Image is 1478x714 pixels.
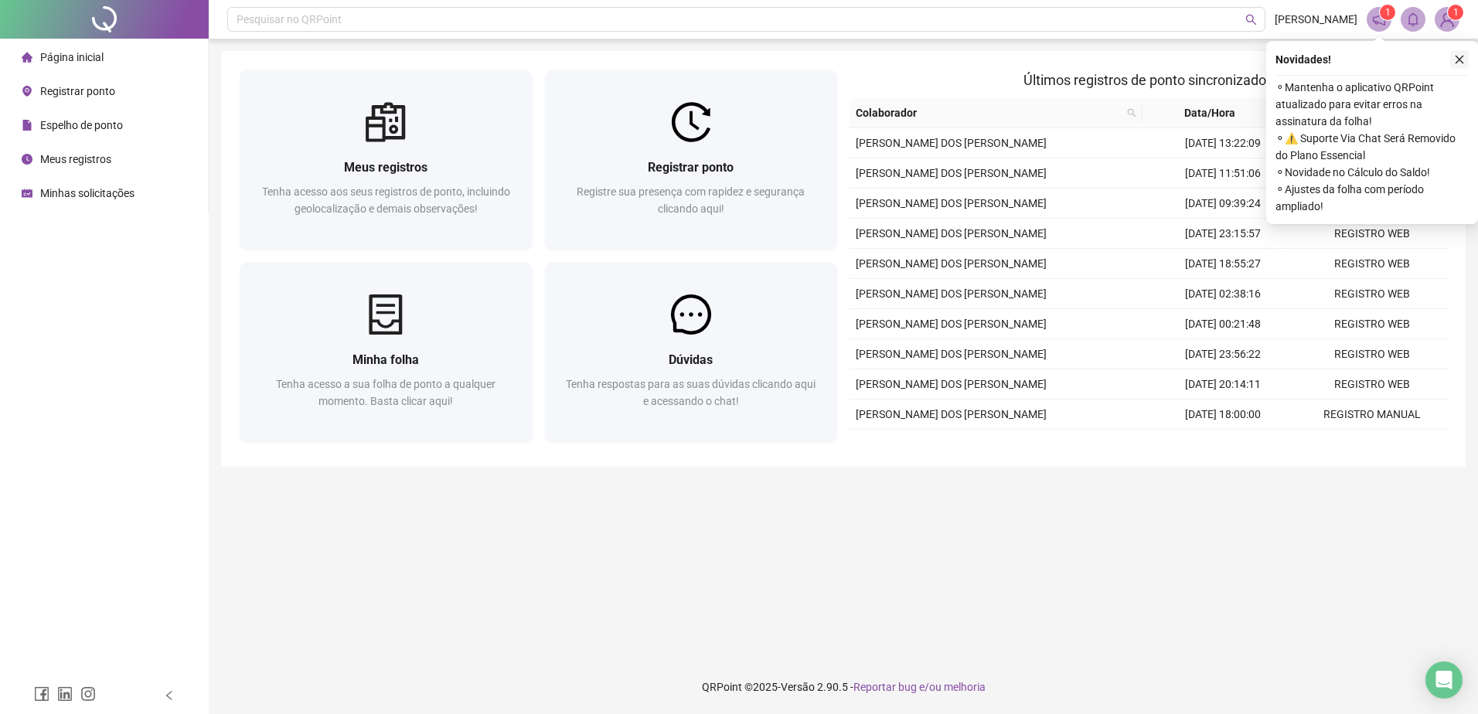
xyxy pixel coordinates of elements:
[1143,98,1289,128] th: Data/Hora
[545,70,838,250] a: Registrar pontoRegistre sua presença com rapidez e segurança clicando aqui!
[1298,399,1447,430] td: REGISTRO MANUAL
[80,686,96,702] span: instagram
[1435,8,1459,31] img: 84066
[22,120,32,131] span: file
[1298,249,1447,279] td: REGISTRO WEB
[856,378,1047,390] span: [PERSON_NAME] DOS [PERSON_NAME]
[1149,128,1298,158] td: [DATE] 13:22:09
[1298,339,1447,369] td: REGISTRO WEB
[856,348,1047,360] span: [PERSON_NAME] DOS [PERSON_NAME]
[1149,104,1271,121] span: Data/Hora
[57,686,73,702] span: linkedin
[1149,158,1298,189] td: [DATE] 11:51:06
[240,70,533,250] a: Meus registrosTenha acesso aos seus registros de ponto, incluindo geolocalização e demais observa...
[1149,430,1298,460] td: [DATE] 13:19:44
[1385,7,1391,18] span: 1
[1023,72,1273,88] span: Últimos registros de ponto sincronizados
[1425,661,1463,699] div: Open Intercom Messenger
[1275,164,1469,181] span: ⚬ Novidade no Cálculo do Saldo!
[1275,11,1357,28] span: [PERSON_NAME]
[22,86,32,97] span: environment
[1149,189,1298,219] td: [DATE] 09:39:24
[1298,219,1447,249] td: REGISTRO WEB
[1406,12,1420,26] span: bell
[1298,279,1447,309] td: REGISTRO WEB
[1298,369,1447,399] td: REGISTRO WEB
[22,52,32,63] span: home
[209,660,1478,714] footer: QRPoint © 2025 - 2.90.5 -
[1298,309,1447,339] td: REGISTRO WEB
[1149,309,1298,339] td: [DATE] 00:21:48
[1275,181,1469,215] span: ⚬ Ajustes da folha com período ampliado!
[577,185,805,215] span: Registre sua presença com rapidez e segurança clicando aqui!
[22,188,32,199] span: schedule
[1275,51,1331,68] span: Novidades !
[1149,339,1298,369] td: [DATE] 23:56:22
[1454,54,1465,65] span: close
[1448,5,1463,20] sup: Atualize o seu contato no menu Meus Dados
[856,257,1047,270] span: [PERSON_NAME] DOS [PERSON_NAME]
[1149,219,1298,249] td: [DATE] 23:15:57
[40,187,135,199] span: Minhas solicitações
[648,160,734,175] span: Registrar ponto
[1298,430,1447,460] td: REGISTRO WEB
[853,681,986,693] span: Reportar bug e/ou melhoria
[40,85,115,97] span: Registrar ponto
[856,227,1047,240] span: [PERSON_NAME] DOS [PERSON_NAME]
[1453,7,1459,18] span: 1
[22,154,32,165] span: clock-circle
[240,262,533,442] a: Minha folhaTenha acesso a sua folha de ponto a qualquer momento. Basta clicar aqui!
[856,137,1047,149] span: [PERSON_NAME] DOS [PERSON_NAME]
[856,197,1047,209] span: [PERSON_NAME] DOS [PERSON_NAME]
[1149,369,1298,399] td: [DATE] 20:14:11
[856,104,1121,121] span: Colaborador
[1245,14,1257,25] span: search
[1149,279,1298,309] td: [DATE] 02:38:16
[262,185,510,215] span: Tenha acesso aos seus registros de ponto, incluindo geolocalização e demais observações!
[40,119,123,131] span: Espelho de ponto
[1372,12,1386,26] span: notification
[856,167,1047,179] span: [PERSON_NAME] DOS [PERSON_NAME]
[276,378,496,407] span: Tenha acesso a sua folha de ponto a qualquer momento. Basta clicar aqui!
[856,287,1047,300] span: [PERSON_NAME] DOS [PERSON_NAME]
[1127,108,1136,117] span: search
[1275,130,1469,164] span: ⚬ ⚠️ Suporte Via Chat Será Removido do Plano Essencial
[40,153,111,165] span: Meus registros
[1149,249,1298,279] td: [DATE] 18:55:27
[545,262,838,442] a: DúvidasTenha respostas para as suas dúvidas clicando aqui e acessando o chat!
[40,51,104,63] span: Página inicial
[1149,399,1298,430] td: [DATE] 18:00:00
[856,408,1047,420] span: [PERSON_NAME] DOS [PERSON_NAME]
[566,378,816,407] span: Tenha respostas para as suas dúvidas clicando aqui e acessando o chat!
[781,681,815,693] span: Versão
[1275,79,1469,130] span: ⚬ Mantenha o aplicativo QRPoint atualizado para evitar erros na assinatura da folha!
[344,160,427,175] span: Meus registros
[164,690,175,701] span: left
[1124,101,1139,124] span: search
[34,686,49,702] span: facebook
[1380,5,1395,20] sup: 1
[352,352,419,367] span: Minha folha
[856,318,1047,330] span: [PERSON_NAME] DOS [PERSON_NAME]
[669,352,713,367] span: Dúvidas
